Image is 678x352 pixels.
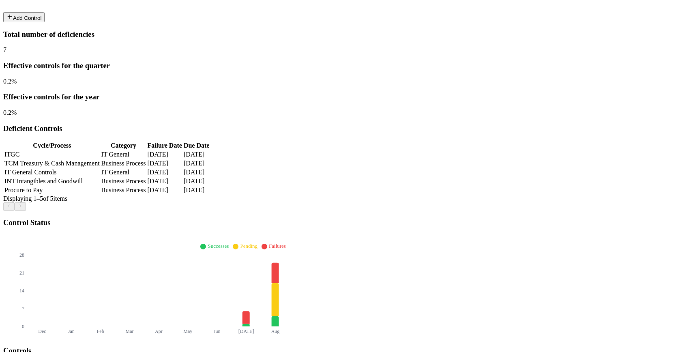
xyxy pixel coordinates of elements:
[4,177,100,185] td: INT Intangibles and Goodwill
[19,288,24,294] tspan: 14
[3,109,17,116] span: 0.2 %
[101,168,146,176] td: IT General
[183,186,210,194] td: [DATE]
[147,159,182,167] td: [DATE]
[183,159,210,167] td: [DATE]
[269,243,286,249] span: Failures
[3,30,675,39] h3: Total number of deficiencies
[22,306,24,311] tspan: 7
[4,142,100,150] th: Cycle/Process
[4,150,100,159] td: ITGC
[147,168,182,176] td: [DATE]
[4,159,100,167] td: TCM Treasury & Cash Management
[183,329,192,335] tspan: May
[101,142,146,150] th: Category
[155,329,163,335] tspan: Apr
[183,168,210,176] td: [DATE]
[183,150,210,159] td: [DATE]
[183,177,210,185] td: [DATE]
[238,329,254,335] tspan: [DATE]
[3,78,17,85] span: 0.2 %
[3,195,67,202] span: Displaying 1– 5 of 5 items
[214,329,221,335] tspan: Jun
[208,243,229,249] span: Successes
[19,252,24,258] tspan: 28
[68,329,75,335] tspan: Jan
[101,177,146,185] td: Business Process
[4,186,100,194] td: Procure to Pay
[3,202,15,211] button: Previous
[101,186,146,194] td: Business Process
[101,159,146,167] td: Business Process
[3,12,45,22] button: Add Control
[147,177,182,185] td: [DATE]
[3,46,6,53] span: 7
[147,186,182,194] td: [DATE]
[38,329,46,335] tspan: Dec
[126,329,134,335] tspan: Mar
[3,92,675,101] h3: Effective controls for the year
[101,150,146,159] td: IT General
[22,324,24,329] tspan: 0
[3,218,675,227] h3: Control Status
[147,142,182,150] th: Failure Date
[183,142,210,150] th: Due Date
[15,202,26,211] button: Next
[271,329,280,335] tspan: Aug
[97,329,104,335] tspan: Feb
[147,150,182,159] td: [DATE]
[19,270,24,276] tspan: 21
[3,124,675,133] h3: Deficient Controls
[3,61,675,70] h3: Effective controls for the quarter
[240,243,257,249] span: Pending
[4,168,100,176] td: IT General Controls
